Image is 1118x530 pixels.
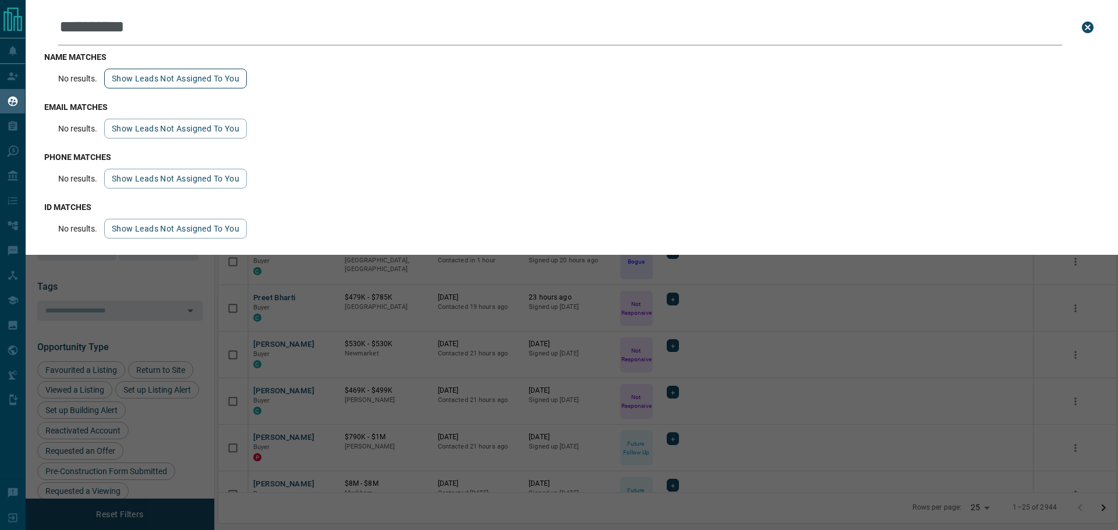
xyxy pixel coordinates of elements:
[104,69,247,88] button: show leads not assigned to you
[58,74,97,83] p: No results.
[58,174,97,183] p: No results.
[58,224,97,233] p: No results.
[44,52,1099,62] h3: name matches
[58,124,97,133] p: No results.
[104,169,247,188] button: show leads not assigned to you
[1076,16,1099,39] button: close search bar
[104,219,247,239] button: show leads not assigned to you
[44,202,1099,212] h3: id matches
[44,152,1099,162] h3: phone matches
[44,102,1099,112] h3: email matches
[104,119,247,138] button: show leads not assigned to you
